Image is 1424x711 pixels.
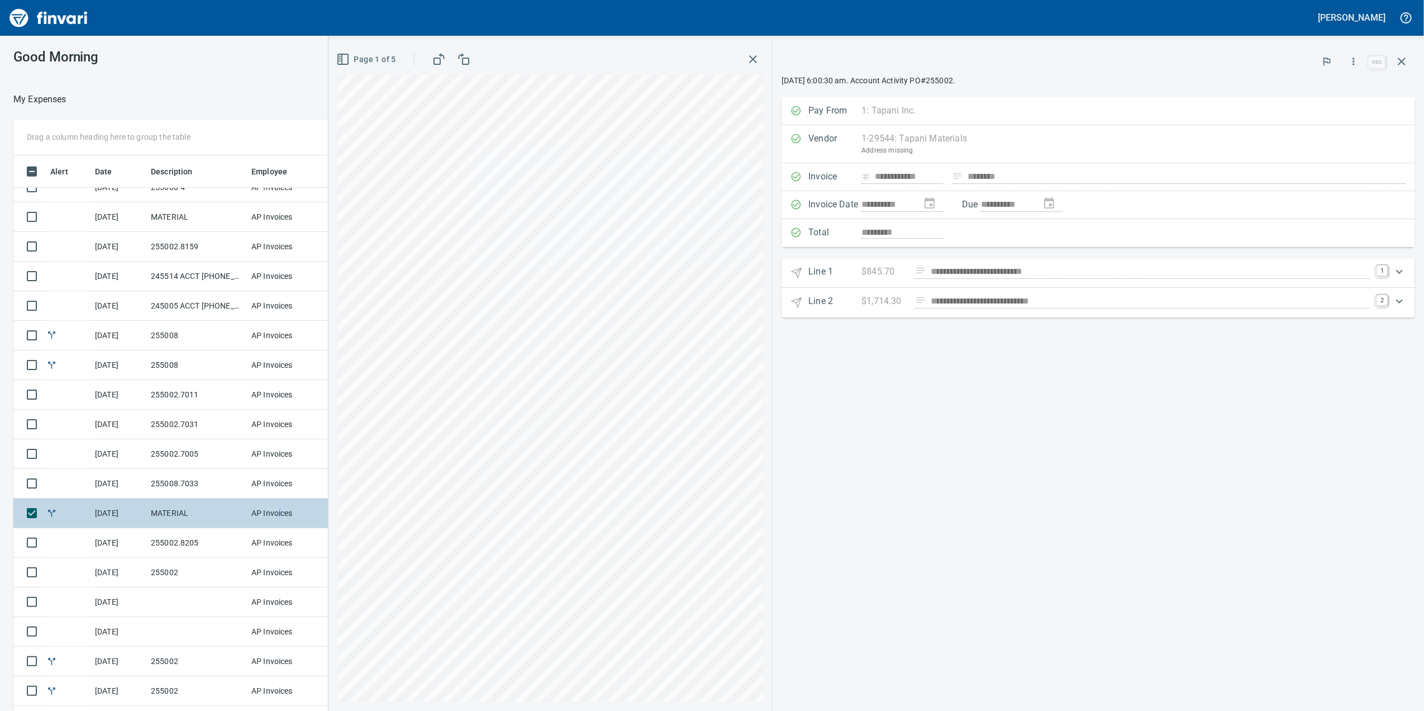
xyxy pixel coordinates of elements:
td: [DATE] [91,262,146,291]
td: 255002.8159 [146,232,247,262]
div: Expand [782,258,1415,288]
td: AP Invoices [247,469,331,499]
p: Line 2 [808,295,861,311]
td: [DATE] [91,587,146,617]
h5: [PERSON_NAME] [1318,12,1385,23]
td: AP Invoices [247,262,331,291]
td: AP Invoices [247,617,331,647]
td: [DATE] [91,291,146,321]
button: [PERSON_NAME] [1316,9,1388,26]
td: 255008 [146,321,247,350]
span: Description [151,165,207,178]
span: Split transaction [46,509,58,516]
nav: breadcrumb [13,93,66,106]
td: AP Invoices [247,202,331,232]
span: Employee [251,165,287,178]
p: My Expenses [13,93,66,106]
span: Split transaction [46,657,58,665]
td: AP Invoices [247,558,331,587]
td: [DATE] [91,439,146,469]
h3: Good Morning [13,49,368,65]
td: AP Invoices [247,350,331,380]
td: AP Invoices [247,232,331,262]
span: Split transaction [46,361,58,368]
img: Finvari [7,4,91,31]
td: [DATE] [91,232,146,262]
td: AP Invoices [247,439,331,469]
span: Close invoice [1366,48,1415,75]
button: More [1341,49,1366,74]
a: 2 [1377,295,1388,306]
span: Alert [50,165,83,178]
td: AP Invoices [247,499,331,528]
td: [DATE] [91,647,146,676]
a: esc [1369,56,1385,68]
td: 255002.7011 [146,380,247,410]
td: AP Invoices [247,321,331,350]
td: MATERIAL [146,499,247,528]
a: 1 [1377,265,1388,276]
span: Employee [251,165,302,178]
td: AP Invoices [247,528,331,558]
span: Description [151,165,193,178]
td: 255002 [146,647,247,676]
td: [DATE] [91,558,146,587]
td: 255008 [146,350,247,380]
td: [DATE] [91,617,146,647]
td: MATERIAL [146,202,247,232]
span: Page 1 of 5 [339,53,396,67]
td: 245514 ACCT [PHONE_NUMBER] [146,262,247,291]
td: [DATE] [91,410,146,439]
td: [DATE] [91,321,146,350]
td: [DATE] [91,202,146,232]
button: Page 1 of 5 [334,49,401,70]
p: Line 1 [808,265,861,281]
td: [DATE] [91,499,146,528]
td: 245005 ACCT [PHONE_NUMBER] [146,291,247,321]
span: Date [95,165,112,178]
td: AP Invoices [247,291,331,321]
td: [DATE] [91,350,146,380]
td: [DATE] [91,380,146,410]
td: 255002.7031 [146,410,247,439]
td: 255008.7033 [146,469,247,499]
p: [DATE] 6:00:30 am. Account Activity PO#255002. [782,75,1415,86]
span: Date [95,165,127,178]
p: Drag a column heading here to group the table [27,131,190,143]
td: AP Invoices [247,676,331,706]
td: 255002.7005 [146,439,247,469]
span: Alert [50,165,68,178]
td: 255002 [146,558,247,587]
td: AP Invoices [247,587,331,617]
td: AP Invoices [247,380,331,410]
span: Split transaction [46,331,58,339]
td: AP Invoices [247,410,331,439]
td: [DATE] [91,528,146,558]
p: $845.70 [861,265,906,279]
div: Expand [782,288,1415,317]
span: Split transaction [46,687,58,694]
td: [DATE] [91,676,146,706]
p: $1,714.30 [861,295,906,309]
td: [DATE] [91,469,146,499]
button: Flag [1315,49,1339,74]
td: AP Invoices [247,647,331,676]
td: 255002.8205 [146,528,247,558]
td: 255002 [146,676,247,706]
